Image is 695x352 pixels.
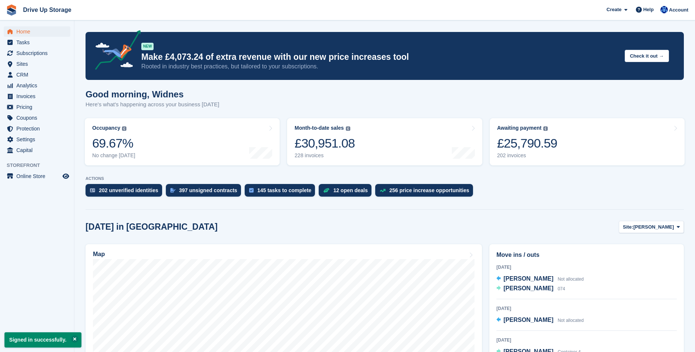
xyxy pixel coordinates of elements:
span: Invoices [16,91,61,101]
a: [PERSON_NAME] Not allocated [496,274,584,284]
span: [PERSON_NAME] [503,285,553,291]
span: Tasks [16,37,61,48]
p: Make £4,073.24 of extra revenue with our new price increases tool [141,52,619,62]
span: [PERSON_NAME] [503,317,553,323]
button: Check it out → [625,50,669,62]
img: icon-info-grey-7440780725fd019a000dd9b08b2336e03edf1995a4989e88bcd33f0948082b44.svg [346,126,350,131]
h1: Good morning, Widnes [86,89,219,99]
span: Site: [623,223,633,231]
span: CRM [16,70,61,80]
a: menu [4,102,70,112]
img: stora-icon-8386f47178a22dfd0bd8f6a31ec36ba5ce8667c1dd55bd0f319d3a0aa187defe.svg [6,4,17,16]
img: icon-info-grey-7440780725fd019a000dd9b08b2336e03edf1995a4989e88bcd33f0948082b44.svg [543,126,548,131]
a: menu [4,59,70,69]
a: menu [4,80,70,91]
a: menu [4,145,70,155]
a: menu [4,123,70,134]
span: Not allocated [558,318,584,323]
span: Analytics [16,80,61,91]
h2: Map [93,251,105,258]
img: deal-1b604bf984904fb50ccaf53a9ad4b4a5d6e5aea283cecdc64d6e3604feb123c2.svg [323,188,329,193]
img: contract_signature_icon-13c848040528278c33f63329250d36e43548de30e8caae1d1a13099fd9432cc5.svg [170,188,176,193]
span: Home [16,26,61,37]
span: Help [643,6,654,13]
a: Occupancy 69.67% No change [DATE] [85,118,280,165]
div: 256 price increase opportunities [389,187,469,193]
span: Coupons [16,113,61,123]
h2: [DATE] in [GEOGRAPHIC_DATA] [86,222,218,232]
img: Widnes Team [660,6,668,13]
span: Not allocated [558,277,584,282]
a: menu [4,48,70,58]
a: 202 unverified identities [86,184,166,200]
p: Rooted in industry best practices, but tailored to your subscriptions. [141,62,619,71]
div: 202 unverified identities [99,187,158,193]
img: price_increase_opportunities-93ffe204e8149a01c8c9dc8f82e8f89637d9d84a8eef4429ea346261dce0b2c0.svg [380,189,386,192]
a: 256 price increase opportunities [375,184,477,200]
a: Drive Up Storage [20,4,74,16]
span: Account [669,6,688,14]
div: 69.67% [92,136,135,151]
img: icon-info-grey-7440780725fd019a000dd9b08b2336e03edf1995a4989e88bcd33f0948082b44.svg [122,126,126,131]
div: [DATE] [496,264,677,271]
a: Awaiting payment £25,790.59 202 invoices [490,118,685,165]
img: verify_identity-adf6edd0f0f0b5bbfe63781bf79b02c33cf7c696d77639b501bdc392416b5a36.svg [90,188,95,193]
a: menu [4,113,70,123]
span: Create [606,6,621,13]
div: No change [DATE] [92,152,135,159]
p: ACTIONS [86,176,684,181]
a: menu [4,171,70,181]
div: 228 invoices [295,152,355,159]
a: 12 open deals [319,184,375,200]
button: Site: [PERSON_NAME] [619,221,684,233]
div: 202 invoices [497,152,557,159]
span: Subscriptions [16,48,61,58]
div: 12 open deals [333,187,368,193]
img: price-adjustments-announcement-icon-8257ccfd72463d97f412b2fc003d46551f7dbcb40ab6d574587a9cd5c0d94... [89,30,141,72]
img: task-75834270c22a3079a89374b754ae025e5fb1db73e45f91037f5363f120a921f8.svg [249,188,254,193]
span: Settings [16,134,61,145]
p: Here's what's happening across your business [DATE] [86,100,219,109]
a: menu [4,70,70,80]
span: Pricing [16,102,61,112]
a: [PERSON_NAME] Not allocated [496,316,584,325]
a: 397 unsigned contracts [166,184,245,200]
a: [PERSON_NAME] 074 [496,284,565,294]
span: Protection [16,123,61,134]
span: [PERSON_NAME] [503,275,553,282]
div: £25,790.59 [497,136,557,151]
span: 074 [558,286,565,291]
a: Month-to-date sales £30,951.08 228 invoices [287,118,482,165]
a: 145 tasks to complete [245,184,319,200]
a: Preview store [61,172,70,181]
div: Month-to-date sales [295,125,344,131]
h2: Move ins / outs [496,251,677,259]
span: Online Store [16,171,61,181]
div: £30,951.08 [295,136,355,151]
div: Awaiting payment [497,125,542,131]
div: [DATE] [496,337,677,343]
p: Signed in successfully. [4,332,81,348]
a: menu [4,37,70,48]
a: menu [4,134,70,145]
span: [PERSON_NAME] [633,223,674,231]
span: Storefront [7,162,74,169]
div: Occupancy [92,125,120,131]
div: 145 tasks to complete [257,187,312,193]
a: menu [4,91,70,101]
div: [DATE] [496,305,677,312]
div: NEW [141,43,154,50]
div: 397 unsigned contracts [179,187,237,193]
span: Sites [16,59,61,69]
span: Capital [16,145,61,155]
a: menu [4,26,70,37]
